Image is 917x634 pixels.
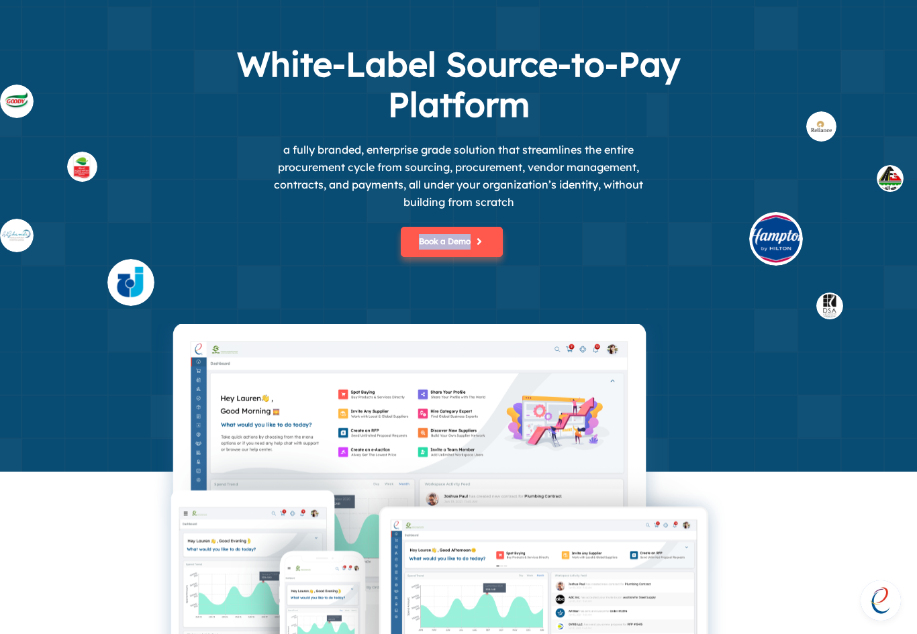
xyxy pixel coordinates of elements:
[257,141,660,211] p: a fully branded, enterprise grade solution that streamlines the entire procurement cycle from sou...
[816,293,843,319] img: buyer_dsa.svg
[401,227,503,257] button: Book a Demo
[107,259,154,306] img: supplier_4.svg
[806,111,836,142] img: buyer_rel.svg
[877,165,904,192] img: buyer_1.svg
[190,44,727,125] h1: White-Label Source-to-Pay Platform
[67,152,97,182] img: supplier_othaim.svg
[861,580,901,621] a: Open chat
[749,212,803,266] img: buyer_hilt.svg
